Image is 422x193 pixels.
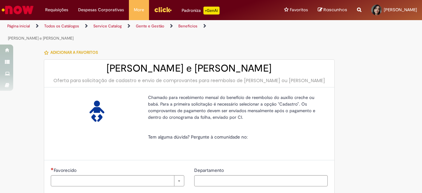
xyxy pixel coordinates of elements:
ul: Trilhas de página [5,20,276,45]
p: +GenAi [203,7,220,15]
span: Necessários - Favorecido [54,167,78,173]
button: Adicionar a Favoritos [44,46,102,59]
span: Despesas Corporativas [78,7,124,13]
span: [PERSON_NAME] [384,7,417,13]
a: Página inicial [7,23,30,29]
div: Oferta para solicitação de cadastro e envio de comprovantes para reembolso de [PERSON_NAME] ou [P... [51,77,328,84]
span: More [134,7,144,13]
input: Departamento [194,175,328,186]
img: click_logo_yellow_360x200.png [154,5,172,15]
img: ServiceNow [1,3,35,16]
span: Rascunhos [323,7,347,13]
p: Tem alguma dúvida? Pergunte à comunidade no: [148,134,323,140]
h2: [PERSON_NAME] e [PERSON_NAME] [51,63,328,74]
a: Benefícios [178,23,197,29]
a: Rascunhos [318,7,347,13]
a: Todos os Catálogos [44,23,79,29]
span: Necessários [51,168,54,170]
span: Departamento [194,167,225,173]
a: Gente e Gestão [136,23,164,29]
span: Chamado para recebimento mensal do benefício de reembolso do auxílio creche ou babá. Para a prime... [148,95,315,120]
a: Service Catalog [93,23,122,29]
a: Limpar campo Favorecido [51,175,184,186]
span: Favoritos [290,7,308,13]
img: Auxílio Creche e Babá [86,101,107,122]
div: Padroniza [182,7,220,15]
span: Requisições [45,7,68,13]
span: Adicionar a Favoritos [50,50,98,55]
a: [PERSON_NAME] e [PERSON_NAME] [8,36,74,41]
